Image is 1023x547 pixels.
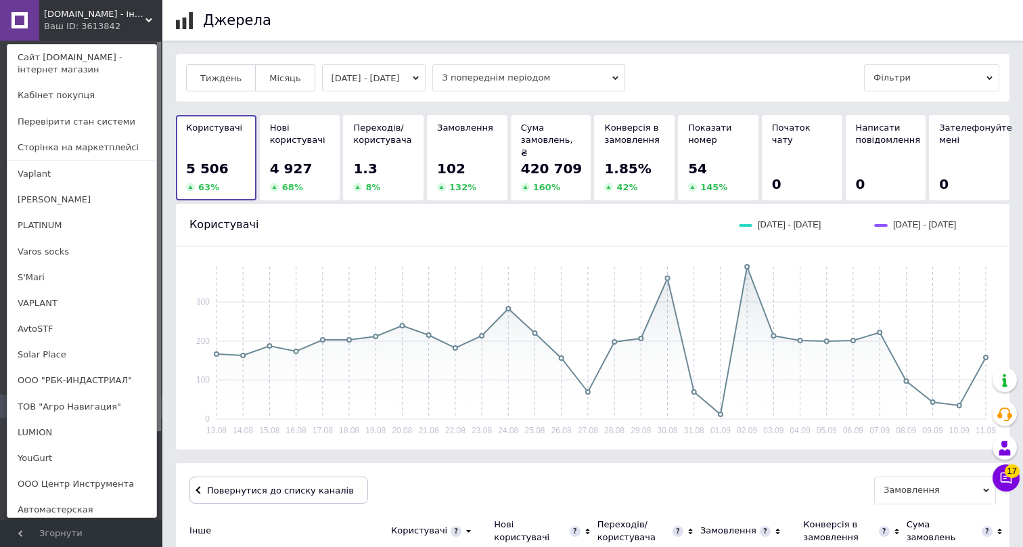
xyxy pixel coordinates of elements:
[700,525,756,537] div: Замовлення
[737,426,757,435] text: 02.09
[864,64,999,91] span: Фільтри
[176,525,384,537] div: Інше
[939,123,1011,145] span: Зателефонуйте мені
[7,420,156,445] a: LUMION
[803,519,875,543] div: Конверсія в замовлення
[353,123,411,145] span: Переходів/користувача
[843,426,863,435] text: 06.09
[7,471,156,497] a: ООО Центр Инструмента
[204,485,354,496] span: Повернутися до списку каналів
[339,426,359,435] text: 18.08
[907,519,978,543] div: Сума замовлень
[604,426,624,435] text: 28.08
[700,182,727,192] span: 145 %
[521,160,582,177] span: 420 709
[392,426,412,435] text: 20.08
[869,426,890,435] text: 07.09
[419,426,439,435] text: 21.08
[270,123,325,145] span: Нові користувачі
[7,316,156,342] a: AvtoSTF
[688,160,707,177] span: 54
[533,182,560,192] span: 160 %
[391,525,447,537] div: Користувачі
[763,426,783,435] text: 03.09
[189,477,368,504] button: Повернутися до списку каналів
[521,123,573,157] span: Сума замовлень, ₴
[856,176,865,192] span: 0
[498,426,518,435] text: 24.08
[44,20,101,32] div: Ваш ID: 3613842
[313,426,333,435] text: 17.08
[437,123,493,133] span: Замовлення
[1005,464,1020,478] span: 17
[976,426,996,435] text: 11.09
[551,426,572,435] text: 26.08
[233,426,253,435] text: 14.08
[186,123,242,133] span: Користувачі
[688,123,731,145] span: Показати номер
[322,64,426,91] button: [DATE] - [DATE]
[186,160,229,177] span: 5 506
[7,161,156,187] a: Vaplant
[472,426,492,435] text: 23.08
[7,45,156,83] a: Сайт [DOMAIN_NAME] - інтернет магазин
[200,73,242,83] span: Тиждень
[432,64,625,91] span: З попереднім періодом
[604,160,651,177] span: 1.85%
[7,290,156,316] a: VAPLANT
[205,414,210,424] text: 0
[939,176,949,192] span: 0
[896,426,916,435] text: 08.09
[196,297,210,307] text: 300
[206,426,227,435] text: 13.08
[856,123,921,145] span: Написати повідомлення
[7,265,156,290] a: S'Mari
[604,123,659,145] span: Конверсія в замовлення
[817,426,837,435] text: 05.09
[772,176,781,192] span: 0
[7,342,156,368] a: Solar Place
[196,375,210,385] text: 100
[196,336,210,346] text: 200
[7,445,156,471] a: YouGurt
[353,160,377,177] span: 1.3
[198,182,219,192] span: 63 %
[7,368,156,393] a: ООО "РБК-ИНДАСТРИАЛ"
[365,426,386,435] text: 19.08
[186,64,256,91] button: Тиждень
[255,64,315,91] button: Місяць
[286,426,306,435] text: 16.08
[7,187,156,213] a: [PERSON_NAME]
[949,426,970,435] text: 10.09
[684,426,704,435] text: 31.08
[7,83,156,108] a: Кабінет покупця
[578,426,598,435] text: 27.08
[631,426,651,435] text: 29.08
[189,218,258,231] span: Користувачі
[710,426,731,435] text: 01.09
[44,8,145,20] span: OFerta.in.ua - інтернет магазин
[7,497,156,535] a: Автомастерская "Автоклимат+"
[282,182,303,192] span: 68 %
[7,394,156,420] a: ТОВ "Агро Навигация"
[597,519,669,543] div: Переходів/користувача
[7,213,156,238] a: PLATINUM
[616,182,637,192] span: 42 %
[437,160,465,177] span: 102
[993,464,1020,491] button: Чат з покупцем17
[365,182,380,192] span: 8 %
[790,426,811,435] text: 04.09
[259,426,279,435] text: 15.08
[449,182,476,192] span: 132 %
[494,519,566,543] div: Нові користувачі
[7,109,156,135] a: Перевірити стан системи
[524,426,545,435] text: 25.08
[874,477,996,504] span: Замовлення
[269,73,300,83] span: Місяць
[445,426,465,435] text: 22.08
[270,160,313,177] span: 4 927
[7,135,156,160] a: Сторінка на маркетплейсі
[772,123,811,145] span: Початок чату
[7,239,156,265] a: Varos socks
[658,426,678,435] text: 30.08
